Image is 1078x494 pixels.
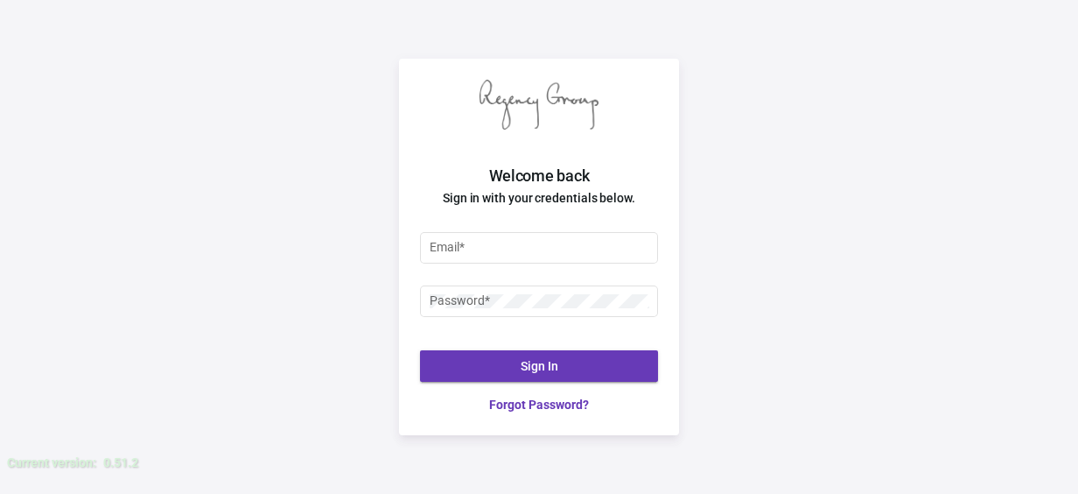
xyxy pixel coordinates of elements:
[479,80,598,130] img: Regency Group logo
[103,454,138,472] div: 0.51.2
[521,359,558,373] span: Sign In
[399,187,679,208] h4: Sign in with your credentials below.
[420,350,658,382] button: Sign In
[7,454,96,472] div: Current version:
[420,396,658,414] a: Forgot Password?
[399,165,679,187] h2: Welcome back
